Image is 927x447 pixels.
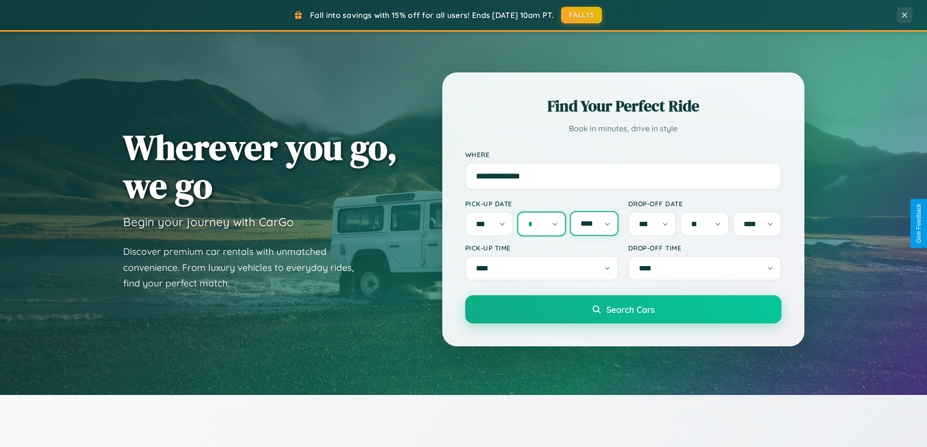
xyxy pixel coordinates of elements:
[123,215,294,229] h3: Begin your journey with CarGo
[465,122,782,136] p: Book in minutes, drive in style
[628,199,782,208] label: Drop-off Date
[915,204,922,243] div: Give Feedback
[123,244,366,291] p: Discover premium car rentals with unmatched convenience. From luxury vehicles to everyday rides, ...
[606,304,654,315] span: Search Cars
[465,199,618,208] label: Pick-up Date
[465,295,782,323] button: Search Cars
[465,150,782,159] label: Where
[310,10,554,20] span: Fall into savings with 15% off for all users! Ends [DATE] 10am PT.
[561,7,602,23] button: FALL15
[123,128,398,205] h1: Wherever you go, we go
[465,95,782,117] h2: Find Your Perfect Ride
[628,244,782,252] label: Drop-off Time
[465,244,618,252] label: Pick-up Time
